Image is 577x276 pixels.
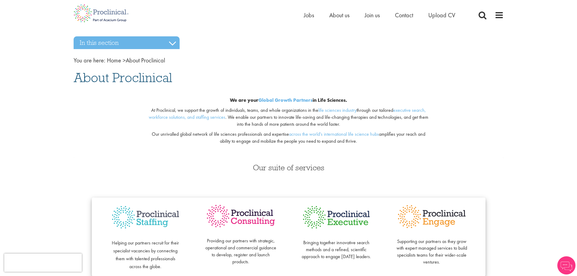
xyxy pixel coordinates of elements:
[304,11,314,19] a: Jobs
[107,56,165,64] span: About Proclinical
[395,11,413,19] a: Contact
[147,107,430,128] p: At Proclinical, we support the growth of individuals, teams, and whole organizations in the throu...
[74,69,172,86] span: About Proclinical
[301,204,372,231] img: Proclinical Executive
[74,164,504,171] h3: Our suite of services
[74,56,105,64] span: You are here:
[396,204,467,230] img: Proclinical Engage
[147,131,430,145] p: Our unrivalled global network of life sciences professionals and expertise amplifies your reach a...
[123,56,126,64] span: >
[396,231,467,266] p: Supporting our partners as they grow with expert managed services to build specialists teams for ...
[4,254,82,272] iframe: reCAPTCHA
[301,232,372,260] p: Bringing together innovative search methods and a refined, scientific approach to engage [DATE] l...
[110,204,181,231] img: Proclinical Staffing
[74,36,180,49] h3: In this section
[230,97,347,103] b: We are your in Life Sciences.
[258,97,313,103] a: Global Growth Partners
[329,11,350,19] a: About us
[365,11,380,19] a: Join us
[318,107,356,113] a: life sciences industry
[205,204,277,229] img: Proclinical Consulting
[289,131,379,137] a: across the world's international life science hubs
[428,11,455,19] a: Upload CV
[112,240,179,270] span: Helping our partners recruit for their specialist vacancies by connecting them with talented prof...
[149,107,426,120] a: executive search, workforce solutions, and staffing services
[107,56,121,64] a: breadcrumb link to Home
[557,256,575,274] img: Chatbot
[205,231,277,265] p: Providing our partners with strategic, operational and commercial guidance to develop, register a...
